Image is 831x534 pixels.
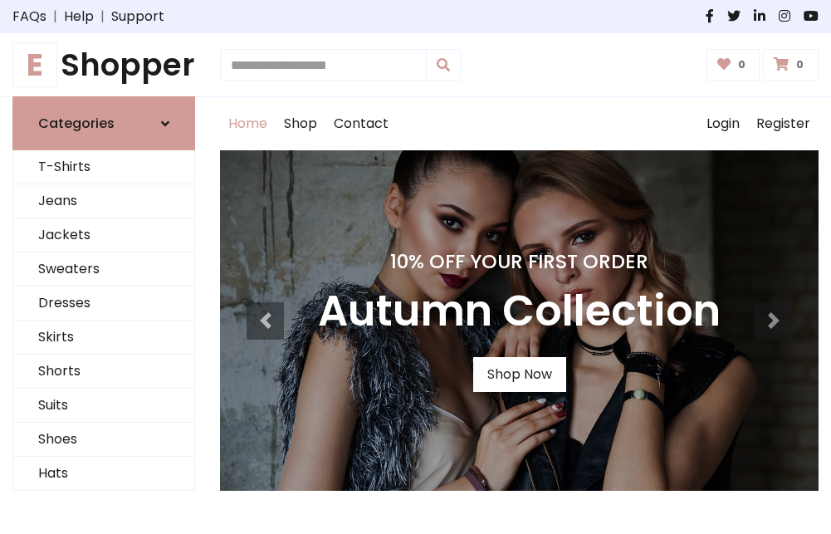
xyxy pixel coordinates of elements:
[734,57,750,72] span: 0
[38,115,115,131] h6: Categories
[13,150,194,184] a: T-Shirts
[111,7,164,27] a: Support
[64,7,94,27] a: Help
[13,218,194,252] a: Jackets
[318,287,721,337] h3: Autumn Collection
[276,97,325,150] a: Shop
[12,7,46,27] a: FAQs
[94,7,111,27] span: |
[473,357,566,392] a: Shop Now
[318,250,721,273] h4: 10% Off Your First Order
[13,252,194,287] a: Sweaters
[12,42,57,87] span: E
[220,97,276,150] a: Home
[763,49,819,81] a: 0
[748,97,819,150] a: Register
[13,457,194,491] a: Hats
[12,47,195,83] a: EShopper
[792,57,808,72] span: 0
[698,97,748,150] a: Login
[12,47,195,83] h1: Shopper
[13,355,194,389] a: Shorts
[13,423,194,457] a: Shoes
[13,287,194,321] a: Dresses
[46,7,64,27] span: |
[13,389,194,423] a: Suits
[12,96,195,150] a: Categories
[13,321,194,355] a: Skirts
[325,97,397,150] a: Contact
[13,184,194,218] a: Jeans
[706,49,760,81] a: 0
